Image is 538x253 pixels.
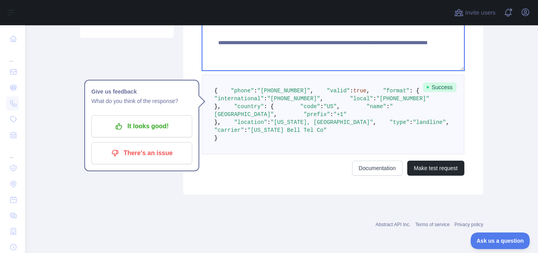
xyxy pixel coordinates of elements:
[386,103,390,110] span: :
[320,103,323,110] span: :
[353,88,367,94] span: true
[453,6,497,19] button: Invite users
[214,127,244,133] span: "carrier"
[377,96,429,102] span: "[PHONE_NUMBER]"
[234,119,267,126] span: "location"
[446,119,449,126] span: ,
[373,96,376,102] span: :
[214,103,221,110] span: },
[407,161,464,176] button: Make test request
[214,135,217,141] span: }
[423,82,456,92] span: Success
[471,232,530,249] iframe: Toggle Customer Support
[267,96,320,102] span: "[PHONE_NUMBER]"
[455,222,483,227] a: Privacy policy
[257,88,310,94] span: "[PHONE_NUMBER]"
[337,103,340,110] span: ,
[91,87,192,96] h1: Give us feedback
[247,127,327,133] span: "[US_STATE] Bell Tel Co"
[415,222,449,227] a: Terms of service
[244,127,247,133] span: :
[367,103,386,110] span: "name"
[214,96,264,102] span: "international"
[300,103,320,110] span: "code"
[234,103,264,110] span: "country"
[264,103,274,110] span: : {
[6,144,19,159] div: ...
[413,119,446,126] span: "landline"
[352,161,403,176] a: Documentation
[264,96,267,102] span: :
[304,111,330,118] span: "prefix"
[214,119,221,126] span: },
[350,96,373,102] span: "local"
[91,96,192,106] p: What do you think of the response?
[465,8,495,17] span: Invite users
[367,88,370,94] span: ,
[383,88,410,94] span: "format"
[6,47,19,63] div: ...
[91,115,192,137] button: It looks good!
[410,119,413,126] span: :
[333,111,347,118] span: "+1"
[373,119,376,126] span: ,
[97,120,186,133] p: It looks good!
[267,119,270,126] span: :
[327,88,350,94] span: "valid"
[271,119,373,126] span: "[US_STATE], [GEOGRAPHIC_DATA]"
[330,111,333,118] span: :
[320,96,323,102] span: ,
[376,222,411,227] a: Abstract API Inc.
[410,88,419,94] span: : {
[214,88,217,94] span: {
[350,88,353,94] span: :
[254,88,257,94] span: :
[310,88,314,94] span: ,
[274,111,277,118] span: ,
[91,142,192,164] button: There's an issue
[390,119,409,126] span: "type"
[97,146,186,160] p: There's an issue
[323,103,337,110] span: "US"
[231,88,254,94] span: "phone"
